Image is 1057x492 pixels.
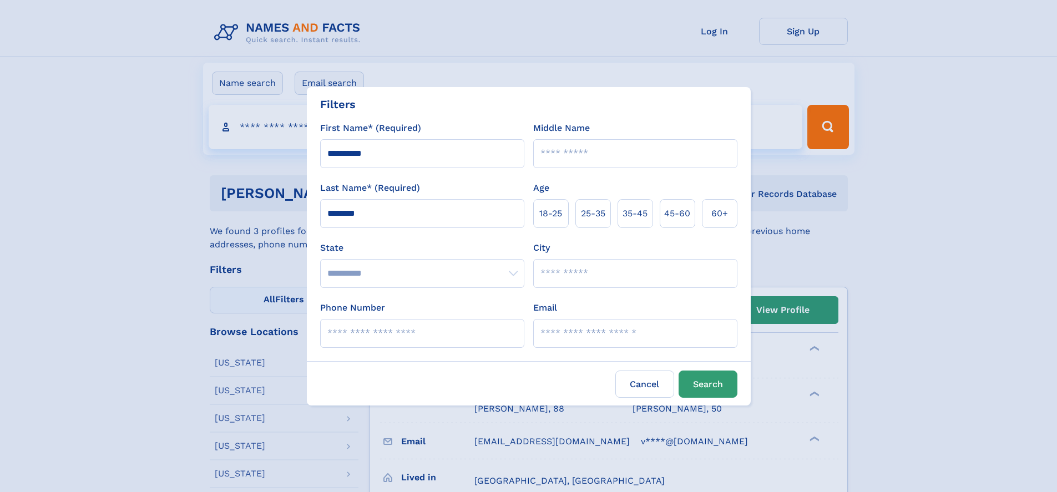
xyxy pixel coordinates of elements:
[533,241,550,255] label: City
[320,241,524,255] label: State
[623,207,648,220] span: 35‑45
[320,301,385,315] label: Phone Number
[533,301,557,315] label: Email
[539,207,562,220] span: 18‑25
[320,121,421,135] label: First Name* (Required)
[664,207,690,220] span: 45‑60
[320,181,420,195] label: Last Name* (Required)
[533,121,590,135] label: Middle Name
[615,371,674,398] label: Cancel
[711,207,728,220] span: 60+
[581,207,605,220] span: 25‑35
[320,96,356,113] div: Filters
[533,181,549,195] label: Age
[679,371,737,398] button: Search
